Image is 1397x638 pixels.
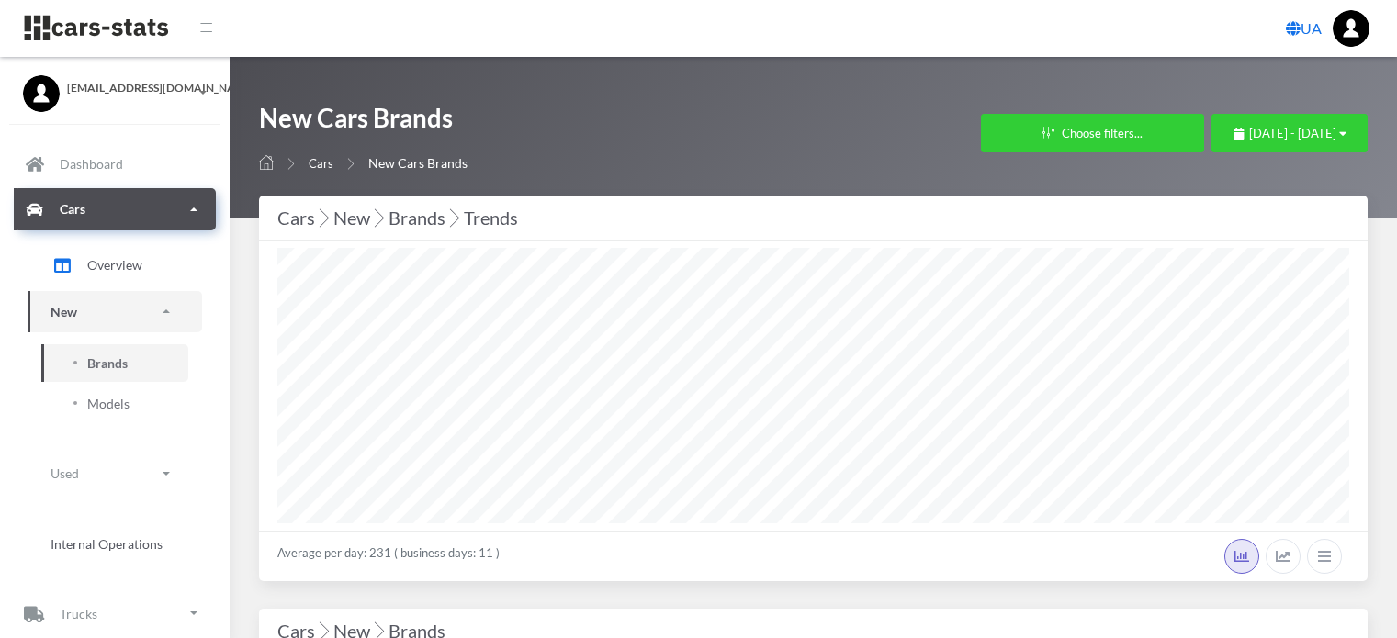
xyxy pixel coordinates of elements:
span: [EMAIL_ADDRESS][DOMAIN_NAME] [67,80,207,96]
span: Models [87,394,130,413]
a: Dashboard [14,143,216,185]
a: Brands [41,344,188,382]
div: Average per day: 231 ( business days: 11 ) [259,531,1368,581]
p: Used [51,462,79,485]
a: Internal Operations [28,524,202,562]
img: ... [1333,10,1369,47]
button: Choose filters... [981,114,1204,152]
img: navbar brand [23,14,170,42]
p: New [51,300,77,323]
span: Internal Operations [51,533,163,553]
a: Trucks [14,592,216,634]
a: Overview [28,242,202,288]
a: UA [1279,10,1329,47]
a: Used [28,453,202,494]
a: Cars [14,188,216,230]
p: Cars [60,197,85,220]
button: [DATE] - [DATE] [1211,114,1368,152]
h1: New Cars Brands [259,101,468,144]
span: New Cars Brands [368,155,468,171]
span: Overview [87,255,142,274]
a: New [28,291,202,332]
div: Cars New Brands Trends [277,203,1349,232]
p: Dashboard [60,152,123,175]
span: Brands [87,353,128,373]
a: [EMAIL_ADDRESS][DOMAIN_NAME] [23,75,207,96]
a: Cars [309,156,333,171]
p: Trucks [60,602,97,625]
span: [DATE] - [DATE] [1249,126,1336,140]
a: Models [41,385,188,422]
